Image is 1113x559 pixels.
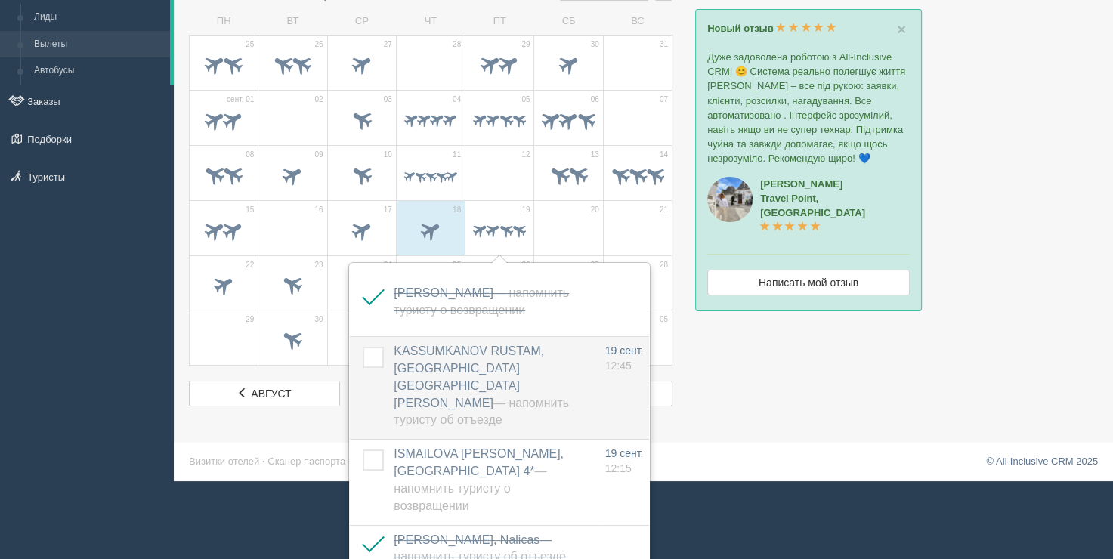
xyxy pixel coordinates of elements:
a: Вылеты [27,31,170,58]
span: 26 [314,39,323,50]
span: 02 [314,94,323,105]
a: август [189,381,340,406]
span: 12:15 [605,462,632,474]
a: Визитки отелей [189,456,259,467]
a: Сканер паспорта [267,456,345,467]
span: 26 [521,260,530,270]
span: 25 [453,260,461,270]
span: 05 [660,314,668,325]
span: 29 [521,39,530,50]
span: 19 сент. [605,447,644,459]
span: 28 [453,39,461,50]
td: ПТ [465,8,534,35]
span: 22 [246,260,254,270]
a: Лиды [27,4,170,31]
span: · [262,456,265,467]
span: 24 [384,260,392,270]
span: 09 [314,150,323,160]
a: Автобусы [27,57,170,85]
button: Close [897,21,906,37]
a: KASSUMKANOV RUSTAM, [GEOGRAPHIC_DATA] [GEOGRAPHIC_DATA][PERSON_NAME]— Напомнить туристу об отъезде [394,344,569,426]
a: Написать мой отзыв [707,270,910,295]
span: [PERSON_NAME] [394,286,569,317]
span: 18 [453,205,461,215]
span: 19 [521,205,530,215]
span: 05 [521,94,530,105]
span: 11 [453,150,461,160]
span: 27 [384,39,392,50]
a: 19 сент. 12:15 [605,446,644,476]
span: 08 [246,150,254,160]
span: 15 [246,205,254,215]
p: Дуже задоволена роботою з All-Inclusive CRM! 😊 Система реально полегшує життя [PERSON_NAME] – все... [707,50,910,165]
td: ВТ [258,8,327,35]
a: ISMAILOVA [PERSON_NAME], [GEOGRAPHIC_DATA] 4*— Напомнить туристу о возвращении [394,447,564,512]
span: 13 [591,150,599,160]
td: ПН [190,8,258,35]
span: 29 [246,314,254,325]
span: 14 [660,150,668,160]
span: 19 сент. [605,344,644,357]
a: [PERSON_NAME]Travel Point, [GEOGRAPHIC_DATA] [760,178,865,233]
span: 04 [453,94,461,105]
td: ВС [603,8,672,35]
span: 27 [591,260,599,270]
span: 07 [660,94,668,105]
span: 20 [591,205,599,215]
td: СБ [534,8,603,35]
span: 23 [314,260,323,270]
span: 21 [660,205,668,215]
span: — Напомнить туристу о возвращении [394,286,569,317]
span: 16 [314,205,323,215]
span: 03 [384,94,392,105]
span: 10 [384,150,392,160]
span: 12:45 [605,360,632,372]
span: KASSUMKANOV RUSTAM, [GEOGRAPHIC_DATA] [GEOGRAPHIC_DATA][PERSON_NAME] [394,344,569,426]
span: сент. 01 [227,94,254,105]
a: [PERSON_NAME]— Напомнить туристу о возвращении [394,286,569,317]
span: × [897,20,906,38]
a: © All-Inclusive CRM 2025 [986,456,1098,467]
td: СР [327,8,396,35]
span: 30 [591,39,599,50]
a: 19 сент. 12:45 [605,343,644,373]
span: 31 [660,39,668,50]
td: ЧТ [396,8,465,35]
span: 28 [660,260,668,270]
a: Новый отзыв [707,23,836,34]
span: ISMAILOVA [PERSON_NAME], [GEOGRAPHIC_DATA] 4* [394,447,564,512]
span: 30 [314,314,323,325]
span: 25 [246,39,254,50]
span: 12 [521,150,530,160]
span: — Напомнить туристу о возвращении [394,465,546,512]
span: 06 [591,94,599,105]
span: август [251,388,291,400]
span: 17 [384,205,392,215]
